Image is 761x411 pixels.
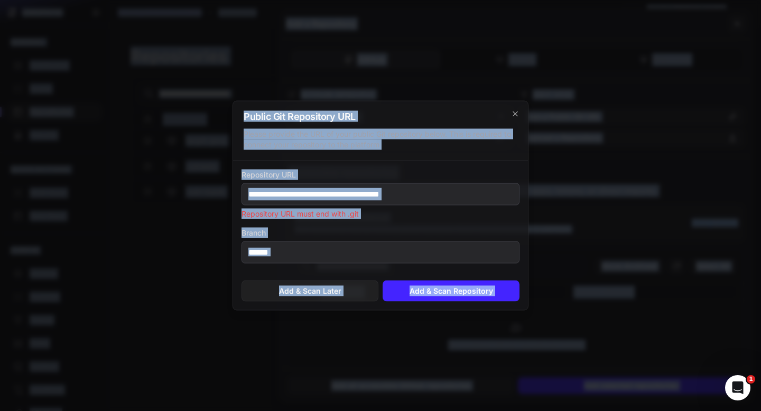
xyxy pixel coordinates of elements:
[242,209,519,219] span: Repository URL must end with .git
[383,281,519,302] button: Add & Scan Repository
[244,129,517,150] div: Please provide the URL of your public Git repository below. This is required to connect your repo...
[747,375,755,384] span: 1
[244,112,517,122] h2: Public Git Repository URL
[242,281,378,302] button: Add & Scan Later
[725,375,750,400] iframe: Intercom live chat
[242,170,519,180] label: Repository URL
[242,228,519,238] label: Branch
[511,110,519,118] svg: cross 2,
